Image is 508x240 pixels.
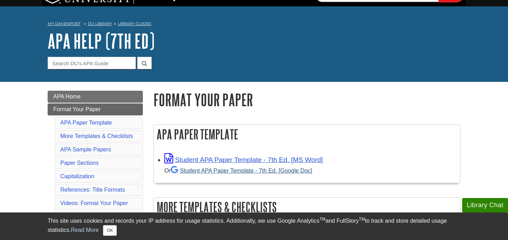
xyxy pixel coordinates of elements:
[60,187,125,193] a: References: Title Formats
[71,227,99,233] a: Read More
[48,30,155,52] a: APA Help (7th Ed)
[48,91,143,103] a: APA Home
[60,146,111,152] a: APA Sample Papers
[88,21,112,26] a: DU Library
[48,19,460,30] nav: breadcrumb
[164,167,312,174] small: Or
[154,125,460,144] h2: APA Paper Template
[103,225,117,236] button: Close
[171,167,312,174] a: Student APA Paper Template - 7th Ed. [Google Doc]
[48,103,143,115] a: Format Your Paper
[60,120,112,126] a: APA Paper Template
[60,200,128,206] a: Videos: Format Your Paper
[53,94,80,100] span: APA Home
[53,106,101,112] span: Format Your Paper
[359,217,365,222] sup: TM
[60,133,133,139] a: More Templates & Checklists
[118,21,151,26] a: Library Guides
[153,91,460,109] h1: Format Your Paper
[48,217,460,236] div: This site uses cookies and records your IP address for usage statistics. Additionally, we use Goo...
[164,156,323,163] a: Link opens in new window
[60,160,99,166] a: Paper Sections
[60,173,94,179] a: Capitalization
[319,217,325,222] sup: TM
[462,198,508,212] button: Library Chat
[48,57,136,69] input: Search DU's APA Guide
[48,21,80,27] a: My Davenport
[154,198,460,216] h2: More Templates & Checklists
